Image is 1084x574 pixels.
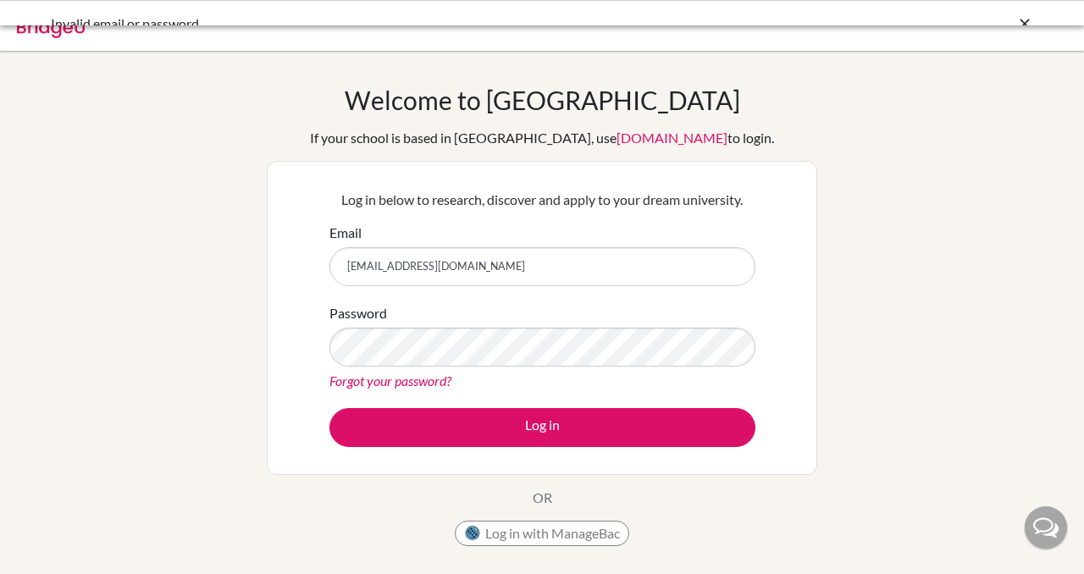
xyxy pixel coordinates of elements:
[310,128,774,148] div: If your school is based in [GEOGRAPHIC_DATA], use to login.
[329,408,755,447] button: Log in
[455,521,629,546] button: Log in with ManageBac
[345,85,740,115] h1: Welcome to [GEOGRAPHIC_DATA]
[329,190,755,210] p: Log in below to research, discover and apply to your dream university.
[51,14,779,34] div: Invalid email or password.
[329,223,362,243] label: Email
[617,130,727,146] a: [DOMAIN_NAME]
[533,488,552,508] p: OR
[329,303,387,323] label: Password
[329,373,451,389] a: Forgot your password?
